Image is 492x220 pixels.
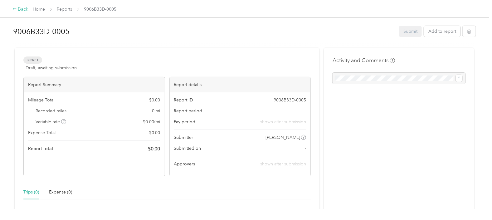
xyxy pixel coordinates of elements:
[49,189,72,196] div: Expense (0)
[149,97,160,103] span: $ 0.00
[174,108,202,114] span: Report period
[152,108,160,114] span: 0 mi
[174,97,193,103] span: Report ID
[24,77,165,92] div: Report Summary
[23,189,39,196] div: Trips (0)
[174,145,201,152] span: Submitted on
[33,7,45,12] a: Home
[28,145,53,152] span: Report total
[143,119,160,125] span: $ 0.00 / mi
[174,161,195,167] span: Approvers
[28,97,54,103] span: Mileage Total
[265,134,300,141] span: [PERSON_NAME]
[84,6,117,12] span: 9006B33D-0005
[305,145,306,152] span: -
[174,119,196,125] span: Pay period
[148,145,160,153] span: $ 0.00
[260,161,306,167] span: shown after submission
[457,185,492,220] iframe: Everlance-gr Chat Button Frame
[36,119,66,125] span: Variable rate
[174,134,193,141] span: Submitter
[170,77,311,92] div: Report details
[23,56,42,64] span: Draft
[13,24,395,39] h1: 9006B33D-0005
[274,97,306,103] span: 9006B33D-0005
[57,7,72,12] a: Reports
[424,26,460,37] button: Add to report
[260,119,306,125] span: shown after submission
[12,6,29,13] div: Back
[28,130,56,136] span: Expense Total
[36,108,67,114] span: Recorded miles
[333,56,395,64] h4: Activity and Comments
[26,65,77,71] span: Draft, awaiting submission
[149,130,160,136] span: $ 0.00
